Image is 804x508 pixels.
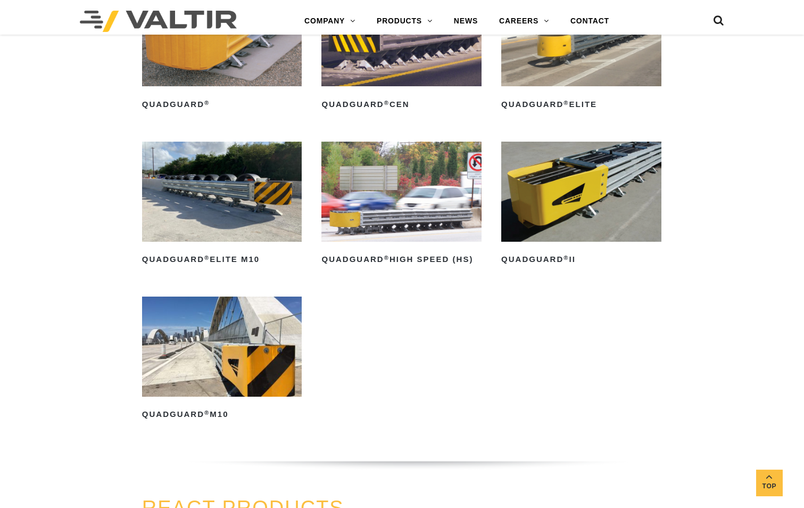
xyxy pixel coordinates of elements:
[142,251,302,268] h2: QuadGuard Elite M10
[488,11,560,32] a: CAREERS
[501,251,661,268] h2: QuadGuard II
[384,255,389,261] sup: ®
[142,142,302,268] a: QuadGuard®Elite M10
[756,480,783,493] span: Top
[563,100,569,106] sup: ®
[501,142,661,268] a: QuadGuard®II
[321,142,482,268] a: QuadGuard®High Speed (HS)
[80,11,237,32] img: Valtir
[756,470,783,496] a: Top
[204,100,210,106] sup: ®
[560,11,620,32] a: CONTACT
[142,406,302,423] h2: QuadGuard M10
[294,11,366,32] a: COMPANY
[563,255,569,261] sup: ®
[321,96,482,113] h2: QuadGuard CEN
[142,96,302,113] h2: QuadGuard
[443,11,488,32] a: NEWS
[321,251,482,268] h2: QuadGuard High Speed (HS)
[142,297,302,423] a: QuadGuard®M10
[204,255,210,261] sup: ®
[501,96,661,113] h2: QuadGuard Elite
[384,100,389,106] sup: ®
[366,11,443,32] a: PRODUCTS
[204,409,210,416] sup: ®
